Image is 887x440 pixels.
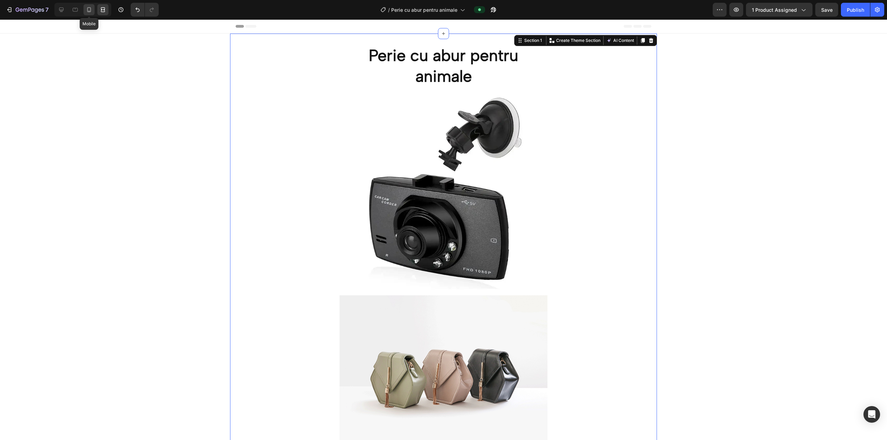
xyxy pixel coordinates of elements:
[340,68,547,276] img: gempages_578774086818202235-98f0f0b2-038b-4b34-a86f-a00bb5e753b9.webp
[605,17,635,25] button: AI Content
[752,6,797,14] span: 1 product assigned
[556,18,600,24] p: Create Theme Section
[45,6,49,14] p: 7
[340,276,547,432] img: image_demo.jpg
[3,3,52,17] button: 7
[131,3,159,17] div: Undo/Redo
[863,406,880,423] div: Open Intercom Messenger
[821,7,833,13] span: Save
[391,6,457,14] span: Perie cu abur pentru animale
[388,6,390,14] span: /
[815,3,838,17] button: Save
[523,18,543,24] div: Section 1
[847,6,864,14] div: Publish
[340,25,547,68] h2: Perie cu abur pentru animale
[841,3,870,17] button: Publish
[746,3,813,17] button: 1 product assigned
